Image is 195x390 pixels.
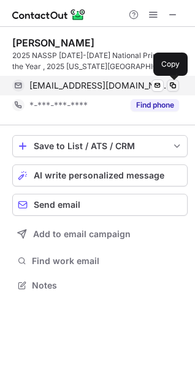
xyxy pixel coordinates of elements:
[12,37,94,49] div: [PERSON_NAME]
[32,280,183,291] span: Notes
[12,223,188,245] button: Add to email campaign
[12,135,188,157] button: save-profile-one-click
[12,194,188,216] button: Send email
[34,200,80,210] span: Send email
[12,252,188,270] button: Find work email
[34,171,164,180] span: AI write personalized message
[29,80,170,91] span: [EMAIL_ADDRESS][DOMAIN_NAME]
[33,229,131,239] span: Add to email campaign
[12,277,188,294] button: Notes
[12,7,86,22] img: ContactOut v5.3.10
[34,141,166,151] div: Save to List / ATS / CRM
[12,50,188,72] div: 2025 NASSP [DATE]-[DATE] National Principal of the Year , 2025 [US_STATE][GEOGRAPHIC_DATA] Vision...
[32,256,183,267] span: Find work email
[131,99,179,111] button: Reveal Button
[12,164,188,186] button: AI write personalized message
